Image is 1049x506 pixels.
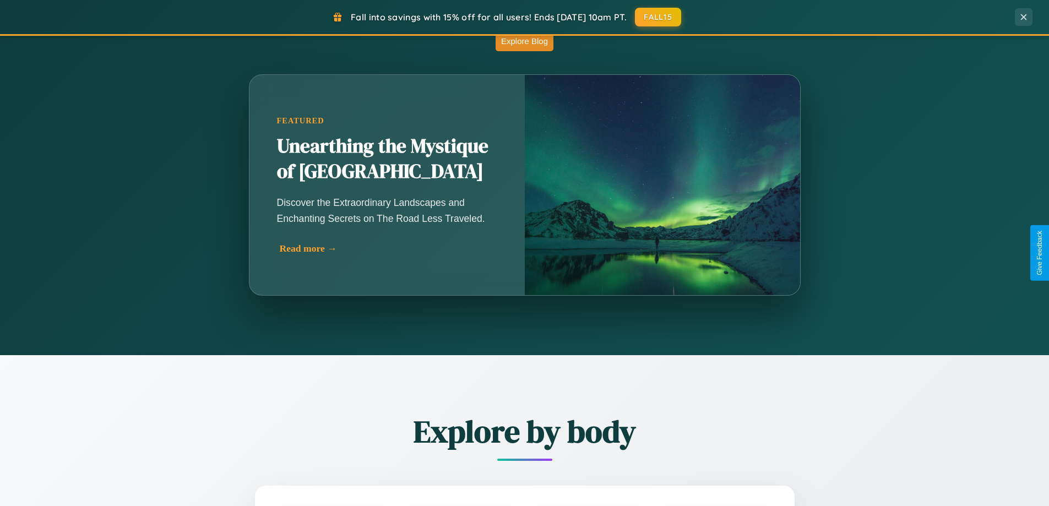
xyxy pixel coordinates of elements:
[277,134,497,184] h2: Unearthing the Mystique of [GEOGRAPHIC_DATA]
[280,243,500,254] div: Read more →
[1036,231,1043,275] div: Give Feedback
[194,410,855,453] h2: Explore by body
[351,12,627,23] span: Fall into savings with 15% off for all users! Ends [DATE] 10am PT.
[496,31,553,51] button: Explore Blog
[635,8,681,26] button: FALL15
[277,195,497,226] p: Discover the Extraordinary Landscapes and Enchanting Secrets on The Road Less Traveled.
[277,116,497,126] div: Featured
